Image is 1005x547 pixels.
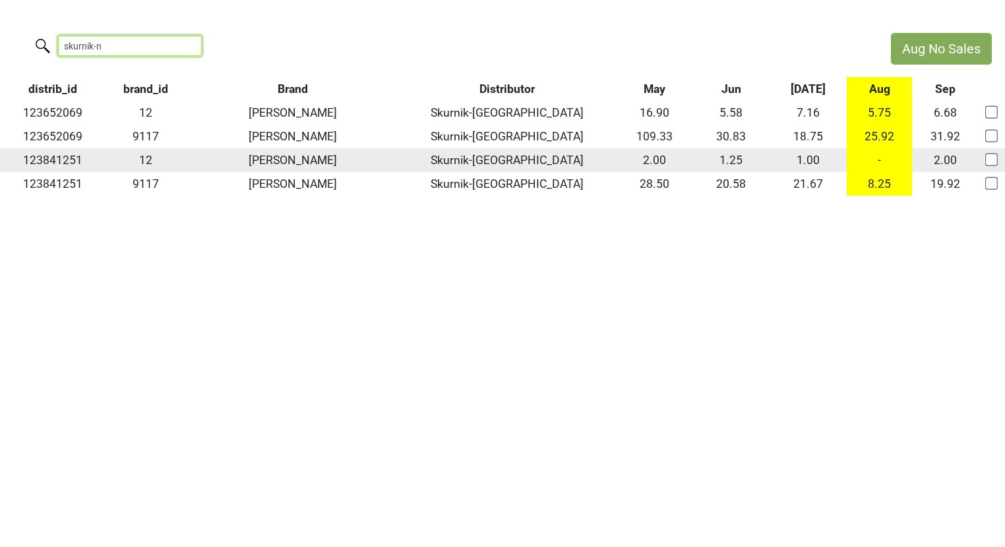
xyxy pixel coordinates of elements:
td: 30.83 [692,125,770,148]
td: 2.00 [616,148,693,172]
td: Skurnik-[GEOGRAPHIC_DATA] [399,148,616,172]
td: 109.33 [616,125,693,148]
td: Skurnik-[GEOGRAPHIC_DATA] [399,125,616,148]
td: 8.25 [847,172,913,196]
td: 1.25 [692,148,770,172]
td: 16.90 [616,101,693,125]
th: Sep: activate to sort column ascending [912,77,978,101]
td: 19.92 [912,172,978,196]
td: [PERSON_NAME] [187,125,399,148]
td: 18.75 [770,125,847,148]
th: Jul: activate to sort column ascending [770,77,847,101]
td: 12 [106,101,187,125]
td: 28.50 [616,172,693,196]
td: Skurnik-[GEOGRAPHIC_DATA] [399,101,616,125]
td: 21.67 [770,172,847,196]
td: 9117 [106,125,187,148]
td: 7.16 [770,101,847,125]
td: 5.58 [692,101,770,125]
th: Brand: activate to sort column ascending [187,77,399,101]
th: Aug: activate to sort column ascending [847,77,913,101]
td: 2.00 [912,148,978,172]
td: 6.68 [912,101,978,125]
th: &nbsp;: activate to sort column ascending [978,77,1005,101]
td: [PERSON_NAME] [187,101,399,125]
td: 9117 [106,172,187,196]
td: 12 [106,148,187,172]
th: brand_id: activate to sort column ascending [106,77,187,101]
td: Skurnik-[GEOGRAPHIC_DATA] [399,172,616,196]
td: 1.00 [770,148,847,172]
td: 25.92 [847,125,913,148]
th: Jun: activate to sort column ascending [692,77,770,101]
td: 20.58 [692,172,770,196]
th: Distributor: activate to sort column ascending [399,77,616,101]
td: [PERSON_NAME] [187,148,399,172]
th: May: activate to sort column ascending [616,77,693,101]
td: 31.92 [912,125,978,148]
td: [PERSON_NAME] [187,172,399,196]
button: Aug No Sales [891,33,992,65]
td: 5.75 [847,101,913,125]
td: - [847,148,913,172]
